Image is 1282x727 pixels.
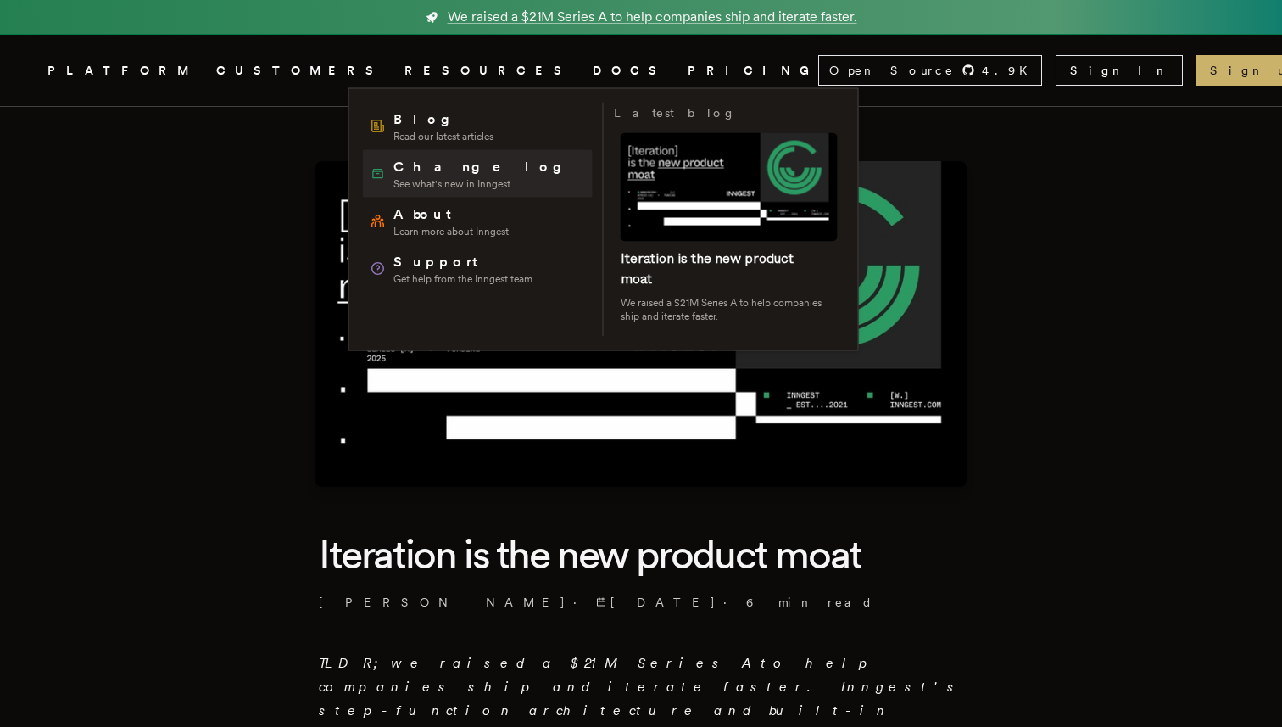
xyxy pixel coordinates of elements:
a: CUSTOMERS [216,60,384,81]
span: Changelog [393,157,574,177]
button: RESOURCES [404,60,572,81]
a: AboutLearn more about Inngest [363,198,593,245]
a: DOCS [593,60,667,81]
span: Get help from the Inngest team [393,272,532,286]
h1: Iteration is the new product moat [319,528,963,580]
button: PLATFORM [47,60,196,81]
a: ChangelogSee what's new in Inngest [363,150,593,198]
a: PRICING [688,60,818,81]
span: Read our latest articles [393,130,493,143]
span: Blog [393,109,493,130]
a: BlogRead our latest articles [363,103,593,150]
span: Open Source [829,62,955,79]
a: Sign In [1056,55,1183,86]
span: 6 min read [746,594,873,611]
span: We raised a $21M Series A to help companies ship and iterate faster. [448,7,857,27]
span: 4.9 K [982,62,1038,79]
a: Iteration is the new product moat [621,250,794,287]
span: See what's new in Inngest [393,177,574,191]
span: [DATE] [596,594,716,611]
p: · · [319,594,963,611]
a: [PERSON_NAME] [319,594,566,611]
span: Learn more about Inngest [393,225,509,238]
h3: Latest blog [614,103,736,123]
span: Support [393,252,532,272]
a: SupportGet help from the Inngest team [363,245,593,293]
span: About [393,204,509,225]
img: Featured image for Iteration is the new product moat blog post [315,161,967,487]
